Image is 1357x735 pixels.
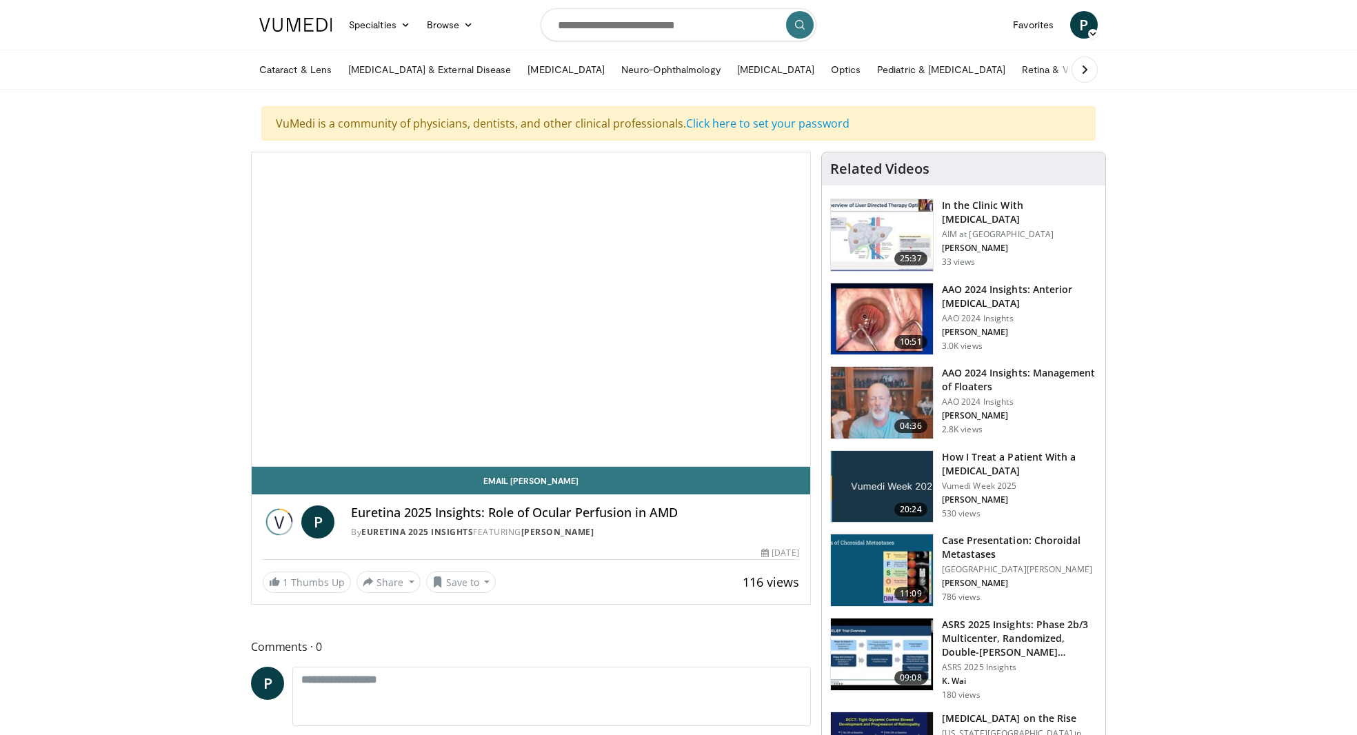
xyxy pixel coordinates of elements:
[729,56,823,83] a: [MEDICAL_DATA]
[894,252,927,265] span: 25:37
[942,494,1097,505] p: [PERSON_NAME]
[1014,56,1107,83] a: Retina & Vitreous
[831,618,933,690] img: 5ecb1300-18cb-4c0f-a8aa-cdae21dd4259.150x105_q85_crop-smart_upscale.jpg
[831,367,933,439] img: 8e655e61-78ac-4b3e-a4e7-f43113671c25.150x105_q85_crop-smart_upscale.jpg
[942,689,981,701] p: 180 views
[541,8,816,41] input: Search topics, interventions
[942,508,981,519] p: 530 views
[942,283,1097,310] h3: AAO 2024 Insights: Anterior [MEDICAL_DATA]
[942,243,1097,254] p: [PERSON_NAME]
[419,11,482,39] a: Browse
[830,450,1097,523] a: 20:24 How I Treat a Patient With a [MEDICAL_DATA] Vumedi Week 2025 [PERSON_NAME] 530 views
[259,18,332,32] img: VuMedi Logo
[831,534,933,606] img: 9cedd946-ce28-4f52-ae10-6f6d7f6f31c7.150x105_q85_crop-smart_upscale.jpg
[1005,11,1062,39] a: Favorites
[894,335,927,349] span: 10:51
[252,467,810,494] a: Email [PERSON_NAME]
[743,574,799,590] span: 116 views
[263,505,296,538] img: Euretina 2025 Insights
[341,11,419,39] a: Specialties
[351,505,799,521] h4: Euretina 2025 Insights: Role of Ocular Perfusion in AMD
[942,424,983,435] p: 2.8K views
[894,419,927,433] span: 04:36
[942,676,1097,687] p: K. Wai
[942,534,1097,561] h3: Case Presentation: Choroidal Metastases
[942,327,1097,338] p: [PERSON_NAME]
[942,313,1097,324] p: AAO 2024 Insights
[942,618,1097,659] h3: ASRS 2025 Insights: Phase 2b/3 Multicenter, Randomized, Double-[PERSON_NAME]…
[942,450,1097,478] h3: How I Treat a Patient With a [MEDICAL_DATA]
[252,152,810,467] video-js: Video Player
[894,503,927,516] span: 20:24
[830,199,1097,272] a: 25:37 In the Clinic With [MEDICAL_DATA] AIM at [GEOGRAPHIC_DATA] [PERSON_NAME] 33 views
[894,671,927,685] span: 09:08
[251,667,284,700] a: P
[942,396,1097,407] p: AAO 2024 Insights
[830,366,1097,439] a: 04:36 AAO 2024 Insights: Management of Floaters AAO 2024 Insights [PERSON_NAME] 2.8K views
[942,481,1097,492] p: Vumedi Week 2025
[942,592,981,603] p: 786 views
[942,229,1097,240] p: AIM at [GEOGRAPHIC_DATA]
[261,106,1096,141] div: VuMedi is a community of physicians, dentists, and other clinical professionals.
[686,116,850,131] a: Click here to set your password
[831,283,933,355] img: fd942f01-32bb-45af-b226-b96b538a46e6.150x105_q85_crop-smart_upscale.jpg
[942,366,1097,394] h3: AAO 2024 Insights: Management of Floaters
[942,712,1097,725] h3: [MEDICAL_DATA] on the Rise
[361,526,473,538] a: Euretina 2025 Insights
[942,410,1097,421] p: [PERSON_NAME]
[426,571,496,593] button: Save to
[263,572,351,593] a: 1 Thumbs Up
[301,505,334,538] a: P
[942,578,1097,589] p: [PERSON_NAME]
[894,587,927,601] span: 11:09
[942,256,976,268] p: 33 views
[942,564,1097,575] p: [GEOGRAPHIC_DATA][PERSON_NAME]
[519,56,613,83] a: [MEDICAL_DATA]
[830,534,1097,607] a: 11:09 Case Presentation: Choroidal Metastases [GEOGRAPHIC_DATA][PERSON_NAME] [PERSON_NAME] 786 views
[251,638,811,656] span: Comments 0
[942,341,983,352] p: 3.0K views
[356,571,421,593] button: Share
[351,526,799,538] div: By FEATURING
[869,56,1014,83] a: Pediatric & [MEDICAL_DATA]
[521,526,594,538] a: [PERSON_NAME]
[613,56,728,83] a: Neuro-Ophthalmology
[831,199,933,271] img: 79b7ca61-ab04-43f8-89ee-10b6a48a0462.150x105_q85_crop-smart_upscale.jpg
[761,547,798,559] div: [DATE]
[823,56,869,83] a: Optics
[942,199,1097,226] h3: In the Clinic With [MEDICAL_DATA]
[283,576,288,589] span: 1
[830,161,929,177] h4: Related Videos
[340,56,519,83] a: [MEDICAL_DATA] & External Disease
[251,56,340,83] a: Cataract & Lens
[830,618,1097,701] a: 09:08 ASRS 2025 Insights: Phase 2b/3 Multicenter, Randomized, Double-[PERSON_NAME]… ASRS 2025 Ins...
[831,451,933,523] img: 02d29458-18ce-4e7f-be78-7423ab9bdffd.jpg.150x105_q85_crop-smart_upscale.jpg
[830,283,1097,356] a: 10:51 AAO 2024 Insights: Anterior [MEDICAL_DATA] AAO 2024 Insights [PERSON_NAME] 3.0K views
[942,662,1097,673] p: ASRS 2025 Insights
[1070,11,1098,39] a: P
